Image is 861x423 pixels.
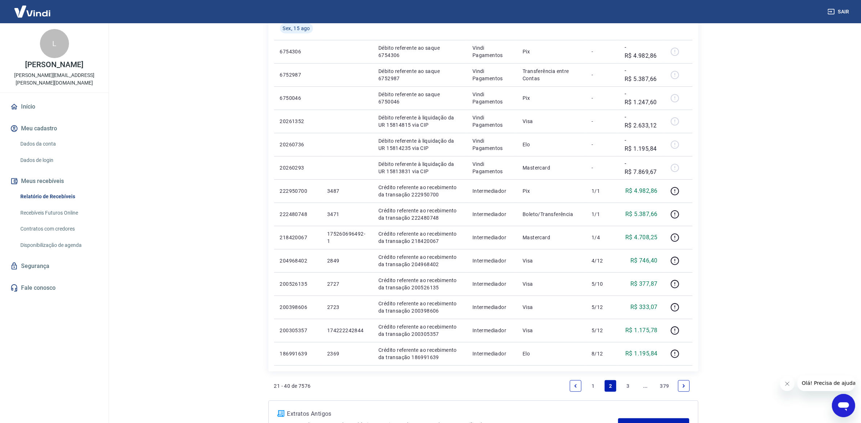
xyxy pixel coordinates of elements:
p: 1/1 [592,187,613,195]
p: [PERSON_NAME] [25,61,83,69]
p: - [592,141,613,148]
p: Débito referente ao saque 6754306 [378,44,461,59]
a: Contratos com credores [17,221,100,236]
p: R$ 746,40 [630,256,658,265]
p: 2849 [327,257,367,264]
p: 4/12 [592,257,613,264]
button: Meu cadastro [9,121,100,137]
p: R$ 4.982,86 [625,187,657,195]
p: Crédito referente ao recebimento da transação 200526135 [378,277,461,291]
p: -R$ 4.982,86 [625,43,658,60]
p: Débito referente ao saque 6752987 [378,68,461,82]
p: Crédito referente ao recebimento da transação 200305357 [378,323,461,338]
p: 1/4 [592,234,613,241]
p: Crédito referente ao recebimento da transação 200398606 [378,300,461,314]
p: 222480748 [280,211,316,218]
p: Vindi Pagamentos [472,91,511,105]
p: Débito referente à liquidação da UR 15814815 via CIP [378,114,461,129]
a: Disponibilização de agenda [17,238,100,253]
p: Crédito referente ao recebimento da transação 218420067 [378,230,461,245]
p: 6754306 [280,48,316,55]
p: Intermediador [472,304,511,311]
p: Vindi Pagamentos [472,114,511,129]
p: Pix [523,187,580,195]
p: Mastercard [523,234,580,241]
p: 5/10 [592,280,613,288]
a: Fale conosco [9,280,100,296]
span: Olá! Precisa de ajuda? [4,5,61,11]
a: Segurança [9,258,100,274]
a: Page 1 [587,380,599,392]
p: Mastercard [523,164,580,171]
p: Intermediador [472,280,511,288]
p: 3471 [327,211,367,218]
p: R$ 377,87 [630,280,658,288]
p: -R$ 5.387,66 [625,66,658,84]
p: 6750046 [280,94,316,102]
iframe: Fechar mensagem [780,377,795,391]
a: Next page [678,380,690,392]
p: Crédito referente ao recebimento da transação 222480748 [378,207,461,221]
p: Intermediador [472,350,511,357]
p: - [592,48,613,55]
p: Boleto/Transferência [523,211,580,218]
p: -R$ 2.633,12 [625,113,658,130]
a: Page 3 [622,380,634,392]
button: Sair [826,5,852,19]
p: Visa [523,304,580,311]
p: Elo [523,141,580,148]
p: Vindi Pagamentos [472,160,511,175]
p: Débito referente à liquidação da UR 15813831 via CIP [378,160,461,175]
p: Vindi Pagamentos [472,68,511,82]
p: Visa [523,257,580,264]
p: 204968402 [280,257,316,264]
p: 2723 [327,304,367,311]
p: 3487 [327,187,367,195]
p: 1/1 [592,211,613,218]
p: 200305357 [280,327,316,334]
p: -R$ 7.869,67 [625,159,658,176]
p: 20261352 [280,118,316,125]
p: Visa [523,280,580,288]
p: Elo [523,350,580,357]
ul: Pagination [567,377,692,395]
p: Extratos Antigos [287,410,618,418]
p: - [592,118,613,125]
p: Débito referente à liquidação da UR 15814235 via CIP [378,137,461,152]
p: Intermediador [472,234,511,241]
p: Intermediador [472,187,511,195]
a: Início [9,99,100,115]
img: Vindi [9,0,56,23]
p: Débito referente ao saque 6750046 [378,91,461,105]
a: Recebíveis Futuros Online [17,206,100,220]
a: Previous page [570,380,581,392]
p: Vindi Pagamentos [472,44,511,59]
p: -R$ 1.247,60 [625,89,658,107]
p: 200398606 [280,304,316,311]
p: 8/12 [592,350,613,357]
p: 218420067 [280,234,316,241]
p: [PERSON_NAME][EMAIL_ADDRESS][PERSON_NAME][DOMAIN_NAME] [6,72,103,87]
p: -R$ 1.195,84 [625,136,658,153]
p: 20260293 [280,164,316,171]
p: Crédito referente ao recebimento da transação 204968402 [378,253,461,268]
p: Intermediador [472,211,511,218]
p: Visa [523,327,580,334]
p: 20260736 [280,141,316,148]
p: Pix [523,94,580,102]
p: 222950700 [280,187,316,195]
p: Pix [523,48,580,55]
p: Crédito referente ao recebimento da transação 186991639 [378,346,461,361]
a: Jump forward [639,380,651,392]
a: Page 2 is your current page [605,380,616,392]
p: Visa [523,118,580,125]
p: 6752987 [280,71,316,78]
p: R$ 1.195,84 [625,349,657,358]
p: 2727 [327,280,367,288]
p: R$ 5.387,66 [625,210,657,219]
a: Dados da conta [17,137,100,151]
p: R$ 4.708,25 [625,233,657,242]
a: Page 379 [657,380,672,392]
span: Sex, 15 ago [283,25,310,32]
p: 5/12 [592,304,613,311]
